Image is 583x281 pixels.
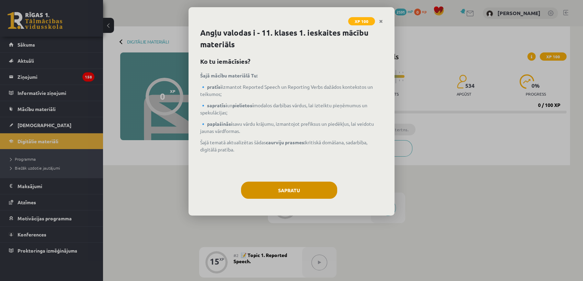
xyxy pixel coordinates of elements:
strong: 🔹 sapratīsi [200,102,227,108]
p: Šajā tematā aktualizētas šādas kritiskā domāšana, sadarbība, digitālā pratība. [200,139,383,153]
button: Sapratu [241,182,337,199]
h2: Ko tu iemācīsies? [200,57,383,66]
p: un modalos darbības vārdus, lai izteiktu pieņēmumus un spekulācijas; [200,102,383,116]
strong: Šajā mācību materiālā Tu: [200,72,258,78]
strong: 🔹 pratīsi [200,84,222,90]
strong: pielietosi [232,102,254,108]
a: Close [375,15,387,28]
p: izmantot Reported Speech un Reporting Verbs dažādos kontekstos un teikumos; [200,83,383,98]
p: savu vārdu krājumu, izmantojot prefiksus un piedēkļus, lai veidotu jaunas vārdformas. [200,120,383,135]
span: XP 100 [348,17,375,25]
h1: Angļu valodas i - 11. klases 1. ieskaites mācību materiāls [200,27,383,50]
strong: 🔹 paplašināsi [200,121,232,127]
strong: caurviju prasmes: [266,139,305,145]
